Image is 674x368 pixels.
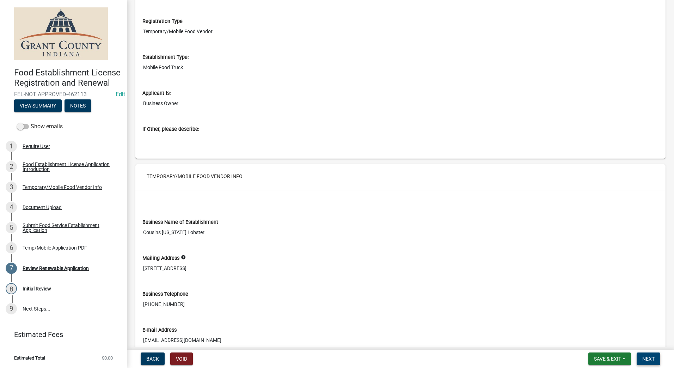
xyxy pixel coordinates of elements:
a: Estimated Fees [6,327,116,342]
label: E-mail Address [142,328,177,333]
wm-modal-confirm: Notes [65,103,91,109]
label: Mailing Address [142,256,179,261]
div: 2 [6,161,17,172]
div: 4 [6,202,17,213]
span: Next [642,356,655,362]
div: Submit Food Service Establishment Application [23,223,116,233]
div: 6 [6,242,17,253]
label: Registration Type [142,19,183,24]
h4: Food Establishment License Registration and Renewal [14,68,121,88]
label: Business Name of Establishment [142,220,218,225]
div: Food Establishment License Application Introduction [23,162,116,172]
div: 5 [6,222,17,233]
wm-modal-confirm: Summary [14,103,62,109]
div: Document Upload [23,205,62,210]
div: 8 [6,283,17,294]
button: Save & Exit [588,352,631,365]
button: Back [141,352,165,365]
label: Applicant Is: [142,91,171,96]
div: 7 [6,263,17,274]
div: 1 [6,141,17,152]
span: Back [146,356,159,362]
span: $0.00 [102,356,113,360]
div: 3 [6,182,17,193]
button: Notes [65,99,91,112]
span: Save & Exit [594,356,621,362]
button: Next [637,352,660,365]
div: Temporary/Mobile Food Vendor Info [23,185,102,190]
div: Review Renewable Application [23,266,89,271]
label: If Other, please describe: [142,127,199,132]
a: Edit [116,91,125,98]
label: Establishment Type: [142,55,189,60]
span: FEL-NOT APPROVED-462113 [14,91,113,98]
button: Temporary/Mobile Food Vendor Info [141,170,248,183]
label: Show emails [17,122,63,131]
button: Void [170,352,193,365]
label: Business Telephone [142,292,188,297]
wm-modal-confirm: Edit Application Number [116,91,125,98]
button: View Summary [14,99,62,112]
span: Estimated Total [14,356,45,360]
div: 9 [6,303,17,314]
div: Require User [23,144,50,149]
i: info [181,255,186,260]
div: Temp/Mobile Application PDF [23,245,87,250]
div: Initial Review [23,286,51,291]
img: Grant County, Indiana [14,7,108,60]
